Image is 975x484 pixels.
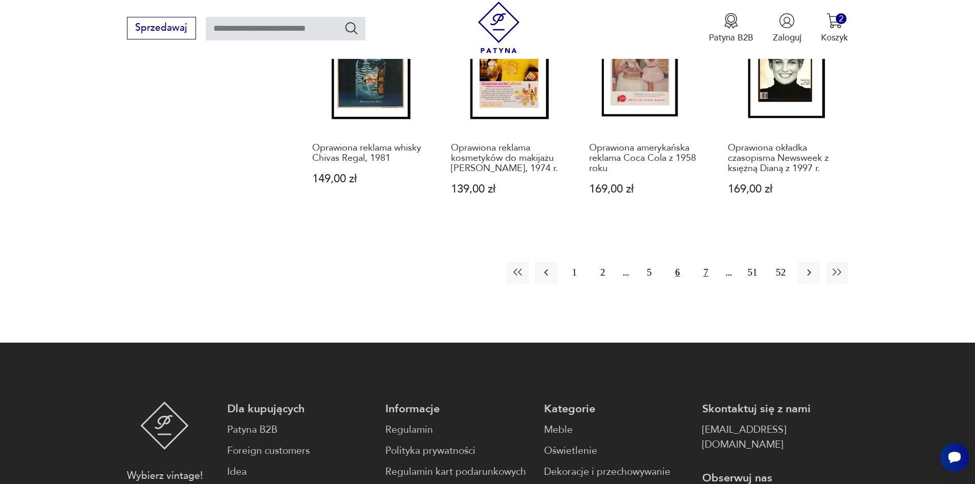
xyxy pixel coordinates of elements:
[227,444,373,458] a: Foreign customers
[695,262,717,284] button: 7
[770,262,792,284] button: 52
[709,13,753,44] button: Patyna B2B
[728,143,843,174] h3: Oprawiona okładka czasopisma Newsweek z księżną Dianą z 1997 r.
[940,443,969,472] iframe: Smartsupp widget button
[589,184,704,195] p: 169,00 zł
[666,262,688,284] button: 6
[742,262,764,284] button: 51
[821,32,848,44] p: Koszyk
[544,444,690,458] a: Oświetlenie
[127,17,196,39] button: Sprzedawaj
[227,402,373,416] p: Dla kupujących
[827,13,842,29] img: Ikona koszyka
[722,7,849,219] a: Oprawiona okładka czasopisma Newsweek z księżną Dianą z 1997 r.Oprawiona okładka czasopisma Newsw...
[385,465,531,479] a: Regulamin kart podarunkowych
[702,423,848,452] a: [EMAIL_ADDRESS][DOMAIN_NAME]
[583,7,710,219] a: Oprawiona amerykańska reklama Coca Cola z 1958 rokuOprawiona amerykańska reklama Coca Cola z 1958...
[451,143,566,174] h3: Oprawiona reklama kosmetyków do makijażu [PERSON_NAME], 1974 r.
[821,13,848,44] button: 2Koszyk
[385,444,531,458] a: Polityka prywatności
[589,143,704,174] h3: Oprawiona amerykańska reklama Coca Cola z 1958 roku
[445,7,572,219] a: Oprawiona reklama kosmetyków do makijażu MAX FACTOR, 1974 r.Oprawiona reklama kosmetyków do makij...
[312,174,427,184] p: 149,00 zł
[544,402,690,416] p: Kategorie
[385,423,531,437] a: Regulamin
[728,184,843,195] p: 169,00 zł
[227,423,373,437] a: Patyna B2B
[544,465,690,479] a: Dekoracje i przechowywanie
[773,13,801,44] button: Zaloguj
[385,402,531,416] p: Informacje
[227,465,373,479] a: Idea
[836,13,847,24] div: 2
[779,13,795,29] img: Ikonka użytkownika
[451,184,566,195] p: 139,00 zł
[312,143,427,164] h3: Oprawiona reklama whisky Chivas Regal, 1981
[702,402,848,416] p: Skontaktuj się z nami
[564,262,586,284] button: 1
[544,423,690,437] a: Meble
[127,25,196,33] a: Sprzedawaj
[638,262,660,284] button: 5
[127,469,203,483] p: Wybierz vintage!
[344,20,359,35] button: Szukaj
[307,7,433,219] a: Oprawiona reklama whisky Chivas Regal, 1981Oprawiona reklama whisky Chivas Regal, 1981149,00 zł
[473,2,525,53] img: Patyna - sklep z meblami i dekoracjami vintage
[592,262,614,284] button: 2
[709,13,753,44] a: Ikona medaluPatyna B2B
[723,13,739,29] img: Ikona medalu
[773,32,801,44] p: Zaloguj
[140,402,189,450] img: Patyna - sklep z meblami i dekoracjami vintage
[709,32,753,44] p: Patyna B2B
